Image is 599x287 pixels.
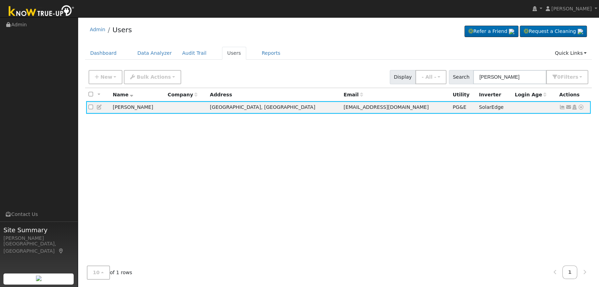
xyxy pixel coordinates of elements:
[96,104,103,110] a: Edit User
[550,47,592,60] a: Quick Links
[415,70,446,84] button: - All -
[36,276,42,281] img: retrieve
[559,104,565,110] a: Show Graph
[89,70,123,84] button: New
[257,47,286,60] a: Reports
[390,70,416,84] span: Display
[479,104,504,110] span: SolarEdge
[449,70,473,84] span: Search
[210,91,339,98] div: Address
[177,47,212,60] a: Audit Trail
[473,70,546,84] input: Search
[551,6,592,11] span: [PERSON_NAME]
[464,26,518,37] a: Refer a Friend
[5,4,78,19] img: Know True-Up
[453,91,474,98] div: Utility
[93,270,100,275] span: 10
[3,225,74,235] span: Site Summary
[168,92,197,97] span: Company name
[87,266,132,280] span: of 1 rows
[85,47,122,60] a: Dashboard
[561,74,578,80] span: Filter
[3,240,74,255] div: [GEOGRAPHIC_DATA], [GEOGRAPHIC_DATA]
[90,27,105,32] a: Admin
[208,101,341,114] td: [GEOGRAPHIC_DATA], [GEOGRAPHIC_DATA]
[559,91,588,98] div: Actions
[132,47,177,60] a: Data Analyzer
[87,266,110,280] button: 10
[515,92,546,97] span: Days since last login
[3,235,74,242] div: [PERSON_NAME]
[571,104,578,110] a: Login As
[565,104,572,111] a: johnandanna6812@gmail.com
[343,104,428,110] span: [EMAIL_ADDRESS][DOMAIN_NAME]
[100,74,112,80] span: New
[575,74,578,80] span: s
[113,92,133,97] span: Name
[343,92,363,97] span: Email
[562,266,578,279] a: 1
[453,104,466,110] span: PG&E
[479,91,510,98] div: Inverter
[578,104,584,111] a: Other actions
[137,74,171,80] span: Bulk Actions
[58,248,64,254] a: Map
[124,70,181,84] button: Bulk Actions
[222,47,246,60] a: Users
[520,26,587,37] a: Request a Cleaning
[110,101,165,114] td: [PERSON_NAME]
[578,29,583,34] img: retrieve
[509,29,514,34] img: retrieve
[112,26,132,34] a: Users
[546,70,588,84] button: 0Filters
